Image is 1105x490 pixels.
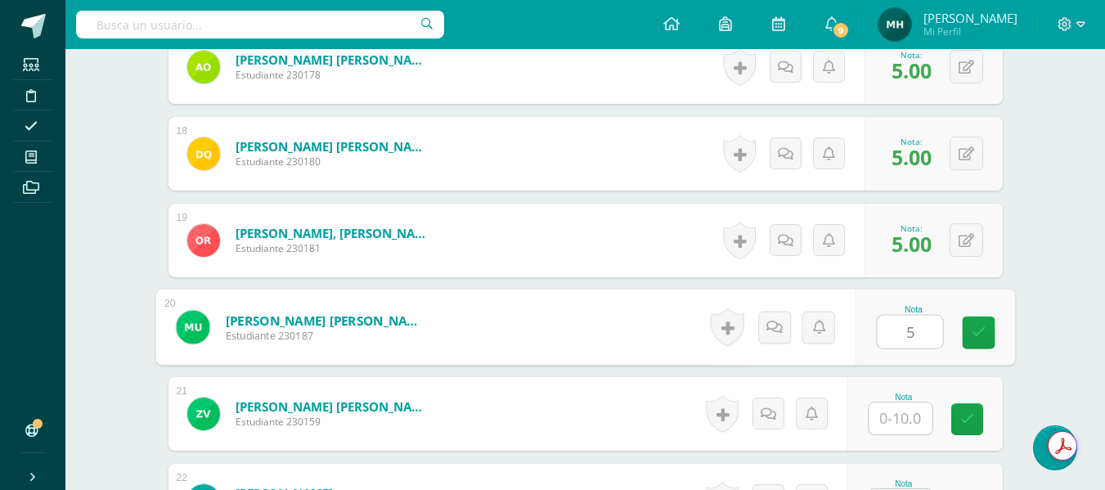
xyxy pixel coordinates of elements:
div: Nota [868,393,940,402]
img: 94dfc861e02bea7daf88976d6ac6de75.png [878,8,911,41]
span: Mi Perfil [923,25,1017,38]
img: 1ff81aec3b4b6f406e52cbc7e62ac400.png [176,310,209,344]
a: [PERSON_NAME] [PERSON_NAME] [236,52,432,68]
span: Estudiante 230178 [236,68,432,82]
img: c5067820d310e0b9e3183ab2e7243ef1.png [187,51,220,83]
span: Estudiante 230187 [225,329,427,344]
div: Nota: [892,223,932,234]
div: Nota [876,305,950,314]
span: Estudiante 230180 [236,155,432,169]
input: 0-10.0 [869,402,932,434]
a: [PERSON_NAME] [PERSON_NAME] [236,398,432,415]
input: Busca un usuario... [76,11,444,38]
a: [PERSON_NAME] [PERSON_NAME] [236,138,432,155]
div: Nota: [892,136,932,147]
span: 5.00 [892,56,932,84]
span: 9 [832,21,850,39]
img: 417f8dc1214fead3632e6e7c898ff9f3.png [187,398,220,430]
span: [PERSON_NAME] [923,10,1017,26]
div: Nota: [892,49,932,61]
span: 5.00 [892,230,932,258]
a: [PERSON_NAME] [PERSON_NAME] [225,312,427,329]
span: Estudiante 230159 [236,415,432,429]
input: 0-10.0 [877,316,942,348]
div: Nota [868,479,940,488]
img: 074c82dc41716d8ad5a5480fce560dc2.png [187,137,220,170]
a: [PERSON_NAME], [PERSON_NAME] [236,225,432,241]
img: 9483128bb361875e1f79f62f86066b4f.png [187,224,220,257]
span: Estudiante 230181 [236,241,432,255]
span: 5.00 [892,143,932,171]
